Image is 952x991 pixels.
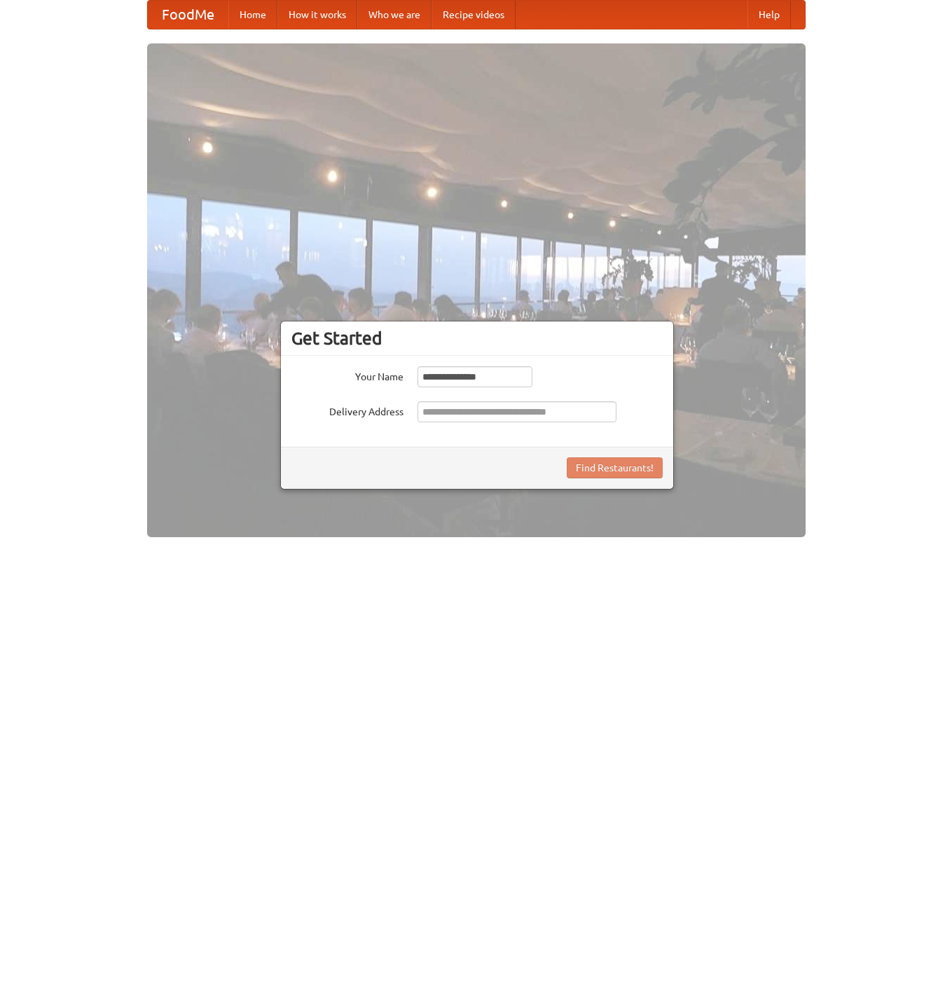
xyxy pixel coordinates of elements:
[277,1,357,29] a: How it works
[567,457,663,478] button: Find Restaurants!
[357,1,432,29] a: Who we are
[148,1,228,29] a: FoodMe
[432,1,516,29] a: Recipe videos
[291,328,663,349] h3: Get Started
[291,401,403,419] label: Delivery Address
[291,366,403,384] label: Your Name
[747,1,791,29] a: Help
[228,1,277,29] a: Home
